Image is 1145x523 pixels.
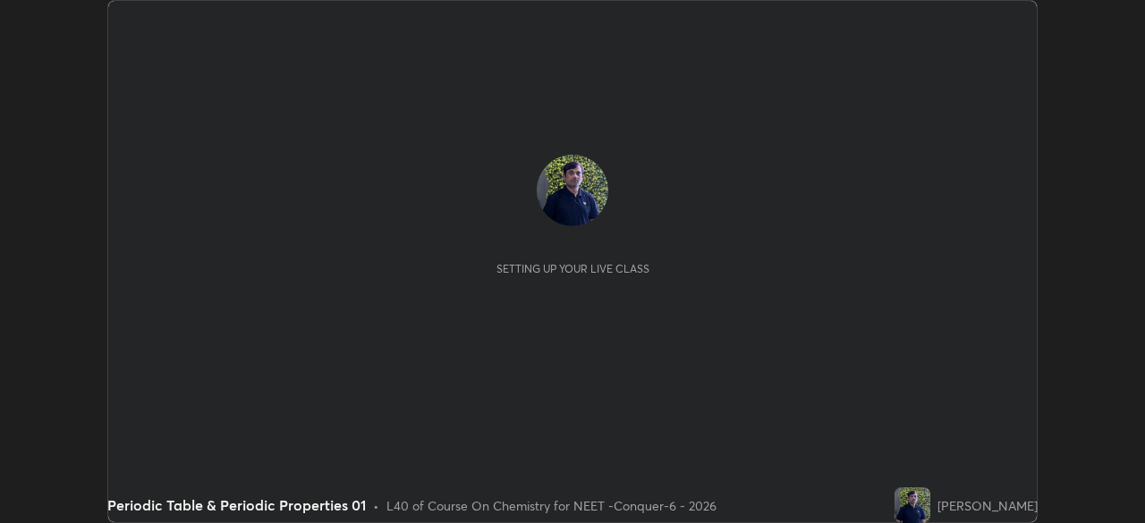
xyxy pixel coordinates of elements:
[373,496,379,515] div: •
[386,496,717,515] div: L40 of Course On Chemistry for NEET -Conquer-6 - 2026
[937,496,1038,515] div: [PERSON_NAME]
[537,155,608,226] img: 924660acbe704701a98f0fe2bdf2502a.jpg
[895,487,930,523] img: 924660acbe704701a98f0fe2bdf2502a.jpg
[107,494,366,516] div: Periodic Table & Periodic Properties 01
[496,262,649,275] div: Setting up your live class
